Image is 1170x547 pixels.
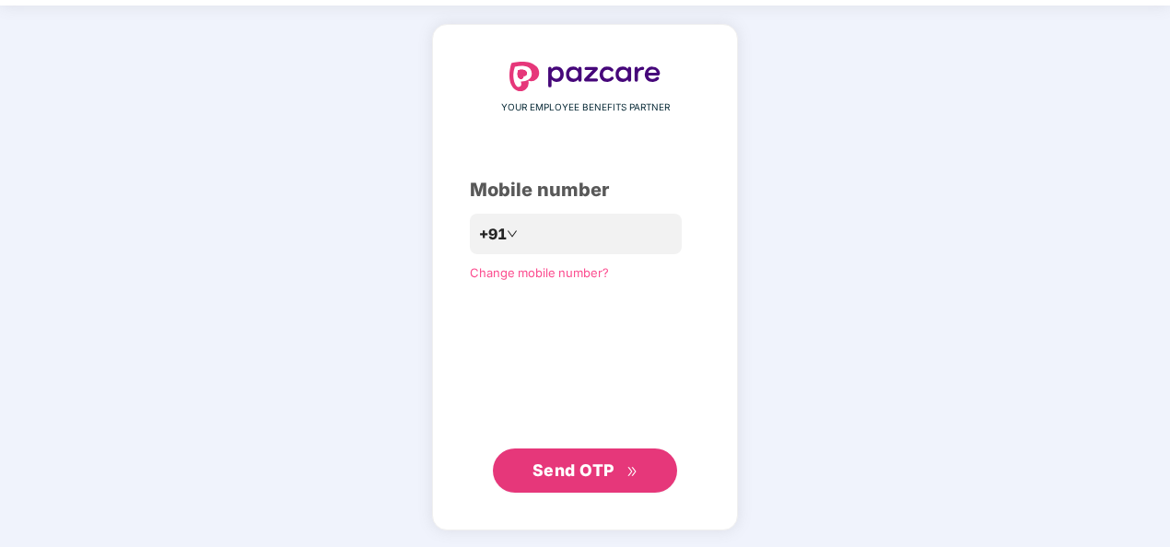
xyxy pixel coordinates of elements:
[507,228,518,239] span: down
[470,176,700,204] div: Mobile number
[501,100,670,115] span: YOUR EMPLOYEE BENEFITS PARTNER
[509,62,661,91] img: logo
[493,448,677,493] button: Send OTPdouble-right
[532,460,614,480] span: Send OTP
[479,223,507,246] span: +91
[470,265,609,280] a: Change mobile number?
[626,466,638,478] span: double-right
